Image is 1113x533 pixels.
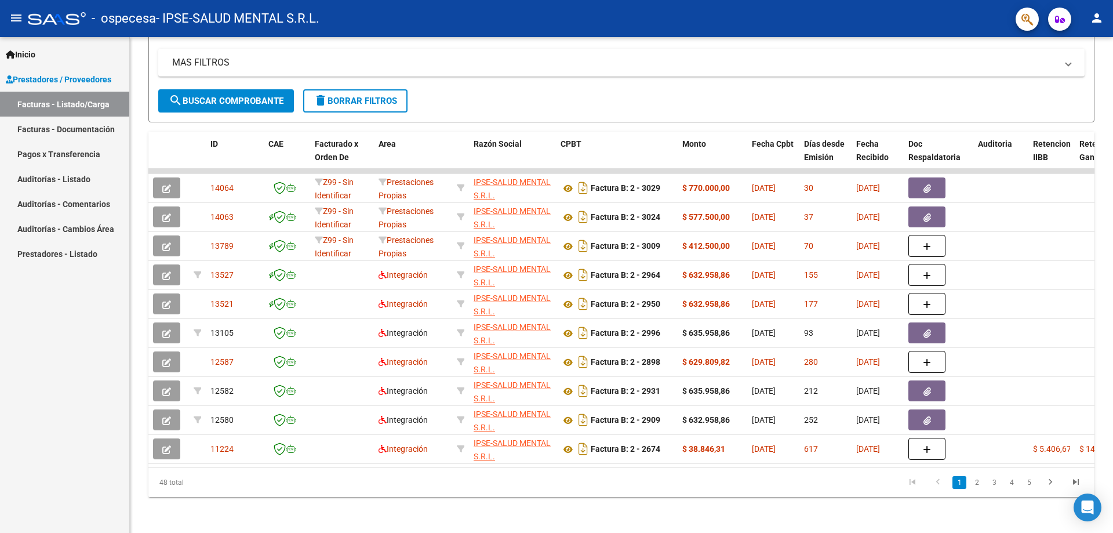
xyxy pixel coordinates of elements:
[591,271,660,280] strong: Factura B: 2 - 2964
[856,139,889,162] span: Fecha Recibido
[752,444,776,454] span: [DATE]
[752,386,776,396] span: [DATE]
[474,321,551,345] div: 30708748923
[682,241,730,251] strong: $ 412.500,00
[856,444,880,454] span: [DATE]
[682,212,730,222] strong: $ 577.500,00
[682,444,725,454] strong: $ 38.846,31
[927,476,949,489] a: go to previous page
[1003,473,1020,492] li: page 4
[379,444,428,454] span: Integración
[474,235,551,258] span: IPSE-SALUD MENTAL S.R.L.
[591,242,660,251] strong: Factura B: 2 - 3009
[474,264,551,287] span: IPSE-SALUD MENTAL S.R.L.
[148,468,336,497] div: 48 total
[379,270,428,280] span: Integración
[474,293,551,316] span: IPSE-SALUD MENTAL S.R.L.
[908,139,961,162] span: Doc Respaldatoria
[987,476,1001,489] a: 3
[856,415,880,425] span: [DATE]
[474,205,551,229] div: 30708748923
[591,184,660,193] strong: Factura B: 2 - 3029
[968,473,985,492] li: page 2
[379,386,428,396] span: Integración
[856,183,880,193] span: [DATE]
[985,473,1003,492] li: page 3
[591,445,660,454] strong: Factura B: 2 - 2674
[576,324,591,342] i: Descargar documento
[752,270,776,280] span: [DATE]
[474,206,551,229] span: IPSE-SALUD MENTAL S.R.L.
[804,241,813,251] span: 70
[303,89,408,113] button: Borrar Filtros
[856,328,880,338] span: [DATE]
[576,295,591,313] i: Descargar documento
[314,96,397,106] span: Borrar Filtros
[379,139,396,148] span: Area
[556,132,678,183] datatable-header-cell: CPBT
[752,139,794,148] span: Fecha Cpbt
[752,328,776,338] span: [DATE]
[682,299,730,309] strong: $ 632.958,86
[92,6,156,31] span: - ospecesa
[156,6,319,31] span: - IPSE-SALUD MENTAL S.R.L.
[379,357,428,367] span: Integración
[172,56,1057,69] mat-panel-title: MAS FILTROS
[169,93,183,107] mat-icon: search
[752,183,776,193] span: [DATE]
[1028,132,1075,183] datatable-header-cell: Retencion IIBB
[379,177,434,200] span: Prestaciones Propias
[576,208,591,226] i: Descargar documento
[6,48,35,61] span: Inicio
[804,415,818,425] span: 252
[591,416,660,425] strong: Factura B: 2 - 2909
[469,132,556,183] datatable-header-cell: Razón Social
[682,328,730,338] strong: $ 635.958,86
[379,415,428,425] span: Integración
[973,132,1028,183] datatable-header-cell: Auditoria
[576,353,591,371] i: Descargar documento
[210,183,234,193] span: 14064
[315,235,354,258] span: Z99 - Sin Identificar
[210,139,218,148] span: ID
[682,386,730,396] strong: $ 635.958,86
[576,266,591,284] i: Descargar documento
[474,409,551,432] span: IPSE-SALUD MENTAL S.R.L.
[1022,476,1036,489] a: 5
[9,11,23,25] mat-icon: menu
[379,206,434,229] span: Prestaciones Propias
[591,358,660,367] strong: Factura B: 2 - 2898
[264,132,310,183] datatable-header-cell: CAE
[210,357,234,367] span: 12587
[804,386,818,396] span: 212
[158,89,294,113] button: Buscar Comprobante
[904,132,973,183] datatable-header-cell: Doc Respaldatoria
[474,351,551,374] span: IPSE-SALUD MENTAL S.R.L.
[379,328,428,338] span: Integración
[210,270,234,280] span: 13527
[474,263,551,287] div: 30708748923
[474,292,551,316] div: 30708748923
[315,139,358,162] span: Facturado x Orden De
[1033,139,1071,162] span: Retencion IIBB
[474,176,551,200] div: 30708748923
[210,328,234,338] span: 13105
[804,183,813,193] span: 30
[804,270,818,280] span: 155
[576,237,591,255] i: Descargar documento
[970,476,984,489] a: 2
[379,299,428,309] span: Integración
[952,476,966,489] a: 1
[474,380,551,403] span: IPSE-SALUD MENTAL S.R.L.
[210,415,234,425] span: 12580
[856,212,880,222] span: [DATE]
[576,179,591,197] i: Descargar documento
[978,139,1012,148] span: Auditoria
[1039,476,1061,489] a: go to next page
[169,96,283,106] span: Buscar Comprobante
[804,328,813,338] span: 93
[682,139,706,148] span: Monto
[804,444,818,454] span: 617
[474,234,551,258] div: 30708748923
[1074,494,1101,521] div: Open Intercom Messenger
